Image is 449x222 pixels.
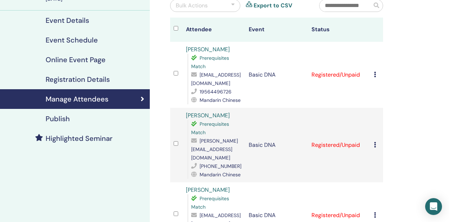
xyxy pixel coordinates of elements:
[191,195,229,210] span: Prerequisites Match
[245,18,308,42] th: Event
[46,95,108,103] h4: Manage Attendees
[200,171,241,178] span: Mandarin Chinese
[245,42,308,108] td: Basic DNA
[191,55,229,70] span: Prerequisites Match
[245,108,308,182] td: Basic DNA
[191,138,238,161] span: [PERSON_NAME][EMAIL_ADDRESS][DOMAIN_NAME]
[191,72,241,86] span: [EMAIL_ADDRESS][DOMAIN_NAME]
[200,97,241,103] span: Mandarin Chinese
[186,186,230,194] a: [PERSON_NAME]
[191,121,229,136] span: Prerequisites Match
[182,18,245,42] th: Attendee
[46,134,113,143] h4: Highlighted Seminar
[46,55,106,64] h4: Online Event Page
[186,46,230,53] a: [PERSON_NAME]
[46,75,110,84] h4: Registration Details
[46,36,98,44] h4: Event Schedule
[200,89,232,95] span: 19564496726
[425,198,442,215] div: Open Intercom Messenger
[186,112,230,119] a: [PERSON_NAME]
[46,115,70,123] h4: Publish
[200,163,241,169] span: [PHONE_NUMBER]
[254,1,292,10] a: Export to CSV
[46,16,89,25] h4: Event Details
[176,1,208,10] div: Bulk Actions
[308,18,371,42] th: Status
